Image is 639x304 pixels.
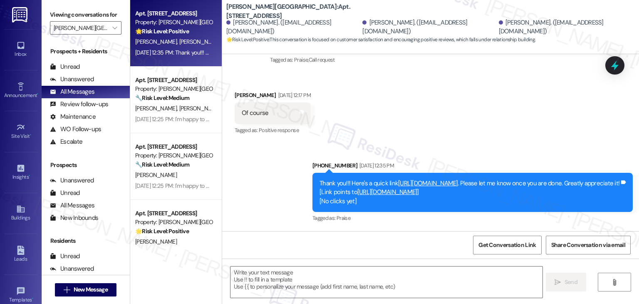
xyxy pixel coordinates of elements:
div: [PERSON_NAME] [235,91,311,102]
div: Unread [50,252,80,261]
span: • [37,91,38,97]
label: Viewing conversations for [50,8,121,21]
div: [PERSON_NAME]. ([EMAIL_ADDRESS][DOMAIN_NAME]) [499,18,633,36]
strong: 🔧 Risk Level: Medium [135,94,189,102]
span: [PERSON_NAME] [179,105,221,112]
span: Call request [309,56,335,63]
span: • [29,173,30,179]
div: Residents [42,237,130,245]
div: Unanswered [50,75,94,84]
b: [PERSON_NAME][GEOGRAPHIC_DATA]: Apt. [STREET_ADDRESS] [226,2,393,20]
div: Unread [50,62,80,71]
div: WO Follow-ups [50,125,101,134]
a: Leads [4,243,37,266]
a: [URL][DOMAIN_NAME] [398,179,458,187]
i:  [64,287,70,293]
strong: 🌟 Risk Level: Positive [135,27,189,35]
span: Get Conversation Link [478,241,536,249]
div: Prospects [42,161,130,169]
strong: 🔧 Risk Level: Medium [135,161,189,168]
span: : This conversation is focused on customer satisfaction and encouraging positive reviews, which f... [226,35,536,44]
img: ResiDesk Logo [12,7,29,22]
span: Positive response [259,127,299,134]
div: Apt. [STREET_ADDRESS] [135,76,212,85]
div: Apt. [STREET_ADDRESS] [135,9,212,18]
div: Thank you!!! Here's a quick link . Please let me know once you are done. Greatly appreciate it! [... [319,179,619,206]
span: • [32,296,33,302]
strong: 🌟 Risk Level: Positive [135,227,189,235]
a: Site Visit • [4,120,37,143]
div: Prospects + Residents [42,47,130,56]
a: [URL][DOMAIN_NAME] [357,188,417,196]
div: Maintenance [50,112,96,121]
i:  [112,25,117,31]
i:  [611,279,617,286]
div: [PHONE_NUMBER] [312,161,633,173]
div: Unanswered [50,176,94,185]
button: New Message [55,283,116,297]
input: All communities [54,21,108,35]
span: Praise , [294,56,308,63]
div: Property: [PERSON_NAME][GEOGRAPHIC_DATA] [135,218,212,227]
div: Unread [50,189,80,197]
strong: 🌟 Risk Level: Positive [226,36,269,43]
div: [DATE] 12:17 PM [276,91,311,100]
div: [DATE] 12:25 PM: I'm happy to hear that the issues have been resolved! If I may ask, has [PERSON_... [135,115,492,123]
span: [PERSON_NAME] [135,38,179,45]
div: Escalate [50,137,82,146]
i:  [555,279,561,286]
div: All Messages [50,87,94,96]
div: Apt. [STREET_ADDRESS] [135,142,212,151]
div: Tagged as: [312,212,633,224]
div: [DATE] 12:25 PM: I'm happy to hear that the issues have been resolved! If I may ask, has [PERSON_... [135,182,492,189]
span: [PERSON_NAME] [135,171,177,179]
div: Property: [PERSON_NAME][GEOGRAPHIC_DATA] [135,151,212,160]
div: [DATE] 12:35 PM: Thank you!!! Here's a quick link [URL][DOMAIN_NAME]. Please let me know once you... [135,49,453,56]
button: Send [546,273,586,292]
span: Send [565,278,577,287]
div: Apt. [STREET_ADDRESS] [135,209,212,218]
button: Get Conversation Link [473,236,541,254]
span: [PERSON_NAME] [135,238,177,245]
a: Inbox [4,38,37,61]
div: [DATE] 12:35 PM [357,161,394,170]
div: [PERSON_NAME]. ([EMAIL_ADDRESS][DOMAIN_NAME]) [226,18,360,36]
div: Of course [242,109,268,117]
div: Review follow-ups [50,100,108,109]
div: Unanswered [50,264,94,273]
div: New Inbounds [50,214,98,222]
button: Share Conversation via email [546,236,631,254]
div: All Messages [50,201,94,210]
span: [PERSON_NAME] [179,38,223,45]
div: Tagged as: [235,124,311,136]
span: • [30,132,31,138]
div: Tagged as: [270,54,633,66]
span: Share Conversation via email [551,241,625,249]
div: Property: [PERSON_NAME][GEOGRAPHIC_DATA] [135,18,212,27]
span: Praise [337,214,350,222]
span: [PERSON_NAME] [135,105,179,112]
a: Buildings [4,202,37,224]
span: New Message [74,285,108,294]
div: [PERSON_NAME]. ([EMAIL_ADDRESS][DOMAIN_NAME]) [362,18,496,36]
a: Insights • [4,161,37,184]
div: Property: [PERSON_NAME][GEOGRAPHIC_DATA] [135,85,212,93]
